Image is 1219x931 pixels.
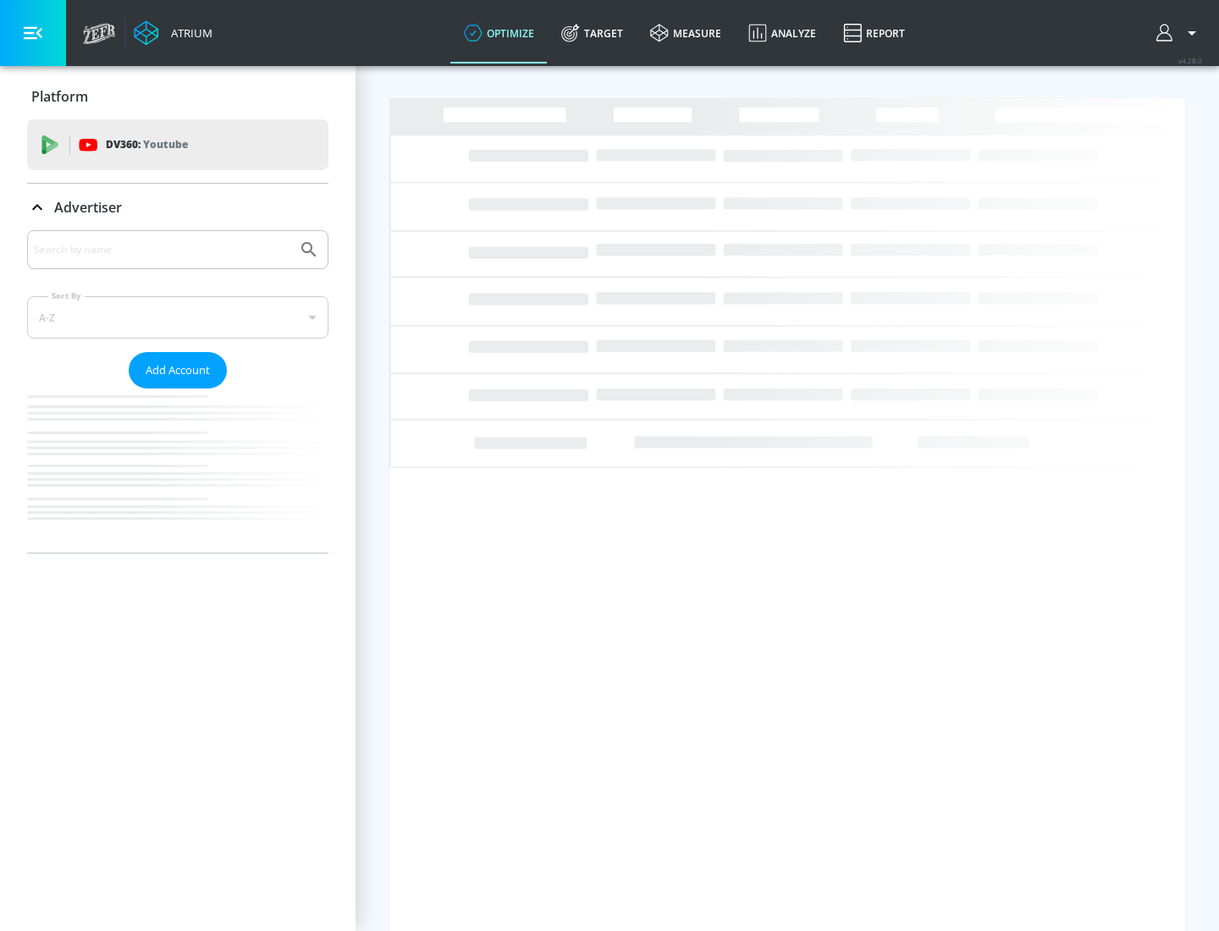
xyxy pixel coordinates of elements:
[27,73,328,120] div: Platform
[735,3,830,63] a: Analyze
[450,3,548,63] a: optimize
[31,87,88,106] p: Platform
[27,296,328,339] div: A-Z
[1178,56,1202,65] span: v 4.28.0
[54,198,122,217] p: Advertiser
[48,290,85,301] label: Sort By
[548,3,637,63] a: Target
[164,25,212,41] div: Atrium
[830,3,918,63] a: Report
[27,230,328,553] div: Advertiser
[129,352,227,388] button: Add Account
[27,388,328,553] nav: list of Advertiser
[637,3,735,63] a: measure
[27,184,328,231] div: Advertiser
[106,135,188,154] p: DV360:
[27,119,328,170] div: DV360: Youtube
[146,361,210,380] span: Add Account
[134,20,212,46] a: Atrium
[143,135,188,153] p: Youtube
[34,239,290,261] input: Search by name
